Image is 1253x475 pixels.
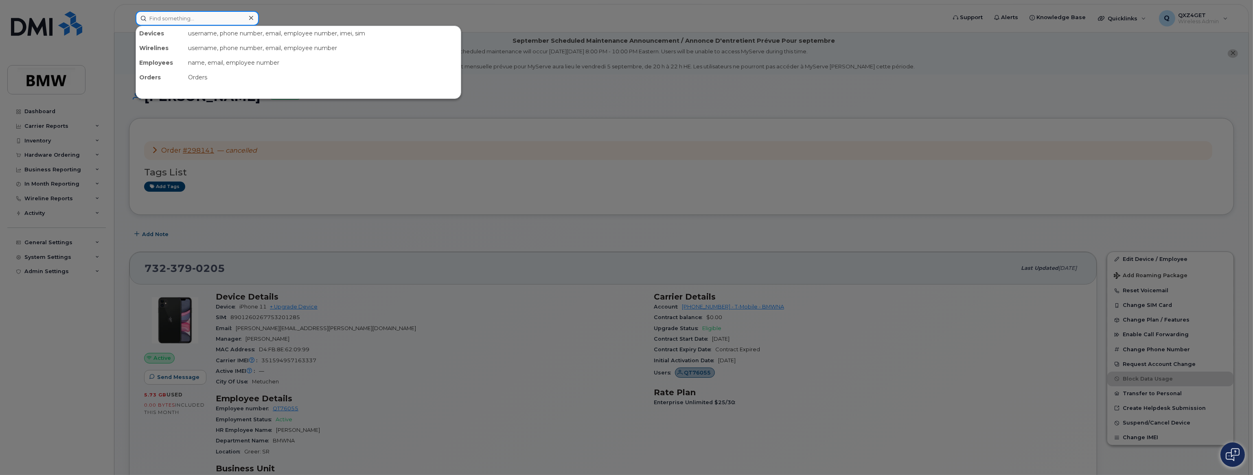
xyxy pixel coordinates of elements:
[136,26,185,41] div: Devices
[185,70,461,85] div: Orders
[185,41,461,55] div: username, phone number, email, employee number
[136,70,185,85] div: Orders
[185,26,461,41] div: username, phone number, email, employee number, imei, sim
[136,41,185,55] div: Wirelines
[1226,448,1240,461] img: Open chat
[136,55,185,70] div: Employees
[185,55,461,70] div: name, email, employee number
